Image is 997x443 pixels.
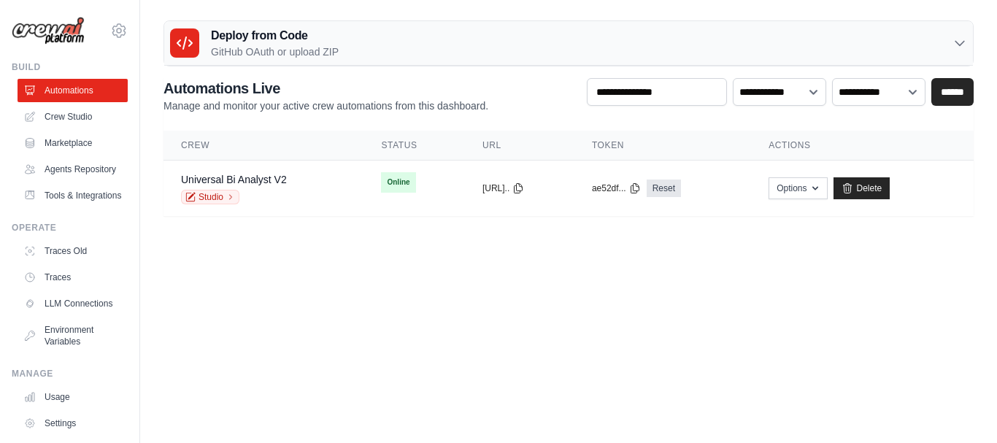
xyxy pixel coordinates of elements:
h2: Automations Live [163,78,488,99]
a: Settings [18,412,128,435]
a: LLM Connections [18,292,128,315]
a: Usage [18,385,128,409]
th: Token [574,131,751,161]
a: Reset [647,180,681,197]
th: URL [465,131,574,161]
a: Environment Variables [18,318,128,353]
span: Online [381,172,415,193]
a: Traces Old [18,239,128,263]
a: Tools & Integrations [18,184,128,207]
th: Status [363,131,464,161]
a: Agents Repository [18,158,128,181]
div: Build [12,61,128,73]
a: Marketplace [18,131,128,155]
img: Logo [12,17,85,45]
a: Traces [18,266,128,289]
a: Universal Bi Analyst V2 [181,174,287,185]
div: Manage [12,368,128,380]
button: ae52df... [592,182,641,194]
div: Operate [12,222,128,234]
button: Options [769,177,828,199]
th: Crew [163,131,363,161]
p: GitHub OAuth or upload ZIP [211,45,339,59]
a: Delete [834,177,890,199]
a: Studio [181,190,239,204]
a: Crew Studio [18,105,128,128]
a: Automations [18,79,128,102]
h3: Deploy from Code [211,27,339,45]
th: Actions [751,131,974,161]
p: Manage and monitor your active crew automations from this dashboard. [163,99,488,113]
